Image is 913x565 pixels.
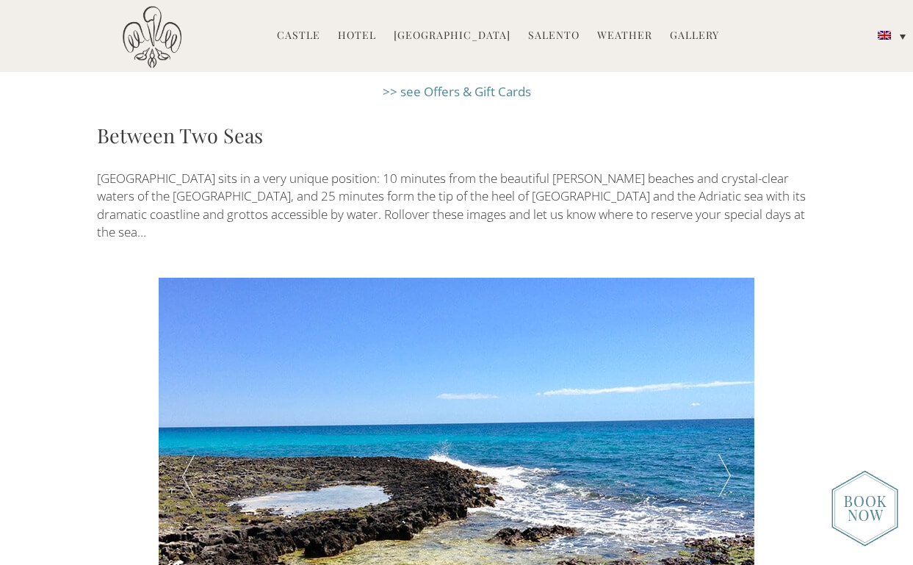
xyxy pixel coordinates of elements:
[394,28,510,45] a: [GEOGRAPHIC_DATA]
[123,6,181,68] img: Castello di Ugento
[97,170,817,241] p: [GEOGRAPHIC_DATA] sits in a very unique position: 10 minutes from the beautiful [PERSON_NAME] bea...
[338,28,376,45] a: Hotel
[878,31,891,40] img: English
[641,75,696,92] a: Directions
[831,470,898,547] img: new-booknow.png
[254,75,336,92] a: Castello Rooms
[574,75,624,92] a: Weddings
[714,75,742,92] a: Press
[353,75,400,92] a: Masseria
[492,75,556,92] a: Experiences
[597,28,652,45] a: Weather
[417,75,474,92] a: Restaurant
[277,28,320,45] a: Castle
[528,28,580,45] a: Salento
[97,120,817,150] h3: Between Two Seas
[670,28,719,45] a: Gallery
